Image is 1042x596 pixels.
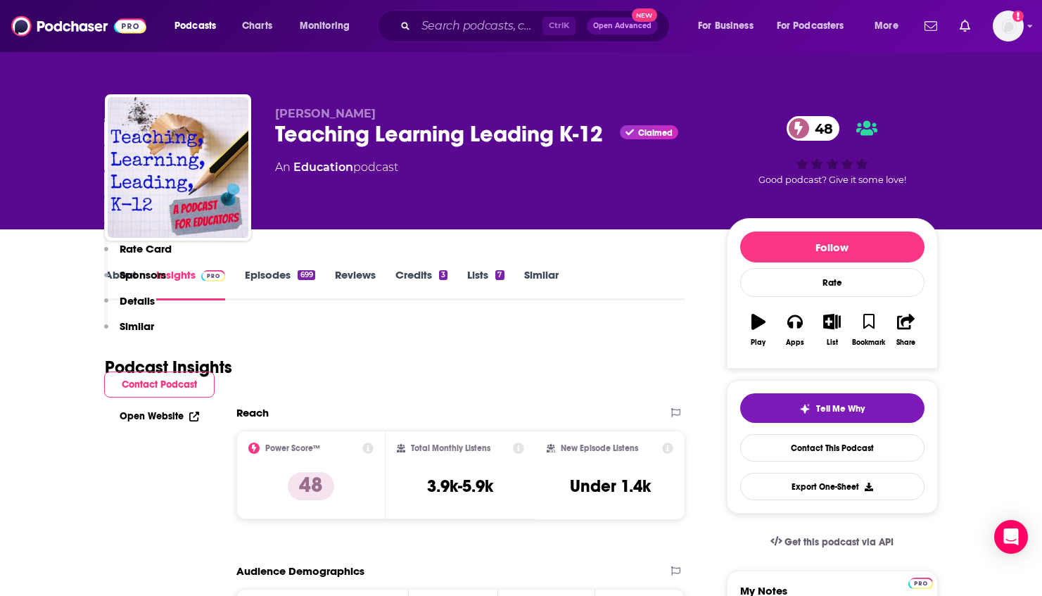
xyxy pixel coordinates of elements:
span: Logged in as WE_Broadcast [993,11,1024,42]
button: Follow [740,232,925,262]
div: Apps [786,338,804,347]
span: Get this podcast via API [784,536,894,548]
img: tell me why sparkle [799,403,811,414]
a: Contact This Podcast [740,434,925,462]
button: Open AdvancedNew [587,18,658,34]
a: Lists7 [467,268,504,300]
a: Similar [524,268,559,300]
p: Similar [120,319,154,333]
a: Show notifications dropdown [954,14,976,38]
button: Share [887,305,924,355]
a: Education [293,160,353,174]
div: Play [751,338,765,347]
span: Charts [242,16,272,36]
span: More [875,16,898,36]
a: Reviews [335,268,376,300]
a: Get this podcast via API [759,525,906,559]
span: Ctrl K [542,17,576,35]
span: [PERSON_NAME] [275,107,376,120]
div: Share [896,338,915,347]
span: For Podcasters [777,16,844,36]
img: User Profile [993,11,1024,42]
div: An podcast [275,159,398,176]
h2: Reach [236,406,269,419]
div: Bookmark [852,338,885,347]
button: Bookmark [851,305,887,355]
button: Sponsors [104,268,166,294]
button: Contact Podcast [104,372,215,398]
p: Sponsors [120,268,166,281]
span: Podcasts [174,16,216,36]
a: Episodes699 [245,268,314,300]
img: Podchaser Pro [908,578,933,589]
span: New [632,8,657,22]
span: For Business [698,16,754,36]
button: Play [740,305,777,355]
a: Open Website [120,410,199,422]
a: Charts [233,15,281,37]
a: 48 [787,116,840,141]
div: Search podcasts, credits, & more... [390,10,683,42]
div: 3 [439,270,447,280]
div: Open Intercom Messenger [994,520,1028,554]
span: Open Advanced [593,23,652,30]
div: Rate [740,268,925,297]
button: open menu [865,15,916,37]
span: Tell Me Why [816,403,865,414]
span: Good podcast? Give it some love! [758,175,906,185]
button: open menu [768,15,865,37]
button: tell me why sparkleTell Me Why [740,393,925,423]
span: 48 [801,116,840,141]
h3: Under 1.4k [570,476,651,497]
button: Export One-Sheet [740,473,925,500]
button: open menu [688,15,771,37]
div: 48Good podcast? Give it some love! [727,107,938,194]
a: Show notifications dropdown [919,14,943,38]
img: Teaching Learning Leading K-12 [108,97,248,238]
h2: Total Monthly Listens [411,443,490,453]
h3: 3.9k-5.9k [427,476,493,497]
button: Details [104,294,155,320]
button: open menu [290,15,368,37]
button: Similar [104,319,154,345]
h2: New Episode Listens [561,443,638,453]
button: List [813,305,850,355]
button: Apps [777,305,813,355]
button: open menu [165,15,234,37]
svg: Add a profile image [1012,11,1024,22]
img: Podchaser - Follow, Share and Rate Podcasts [11,13,146,39]
h2: Audience Demographics [236,564,364,578]
span: Claimed [638,129,673,137]
div: 7 [495,270,504,280]
span: Monitoring [300,16,350,36]
input: Search podcasts, credits, & more... [416,15,542,37]
button: Show profile menu [993,11,1024,42]
div: List [827,338,838,347]
a: Pro website [908,576,933,589]
p: Details [120,294,155,307]
p: 48 [288,472,334,500]
a: Credits3 [395,268,447,300]
div: 699 [298,270,314,280]
h2: Power Score™ [265,443,320,453]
